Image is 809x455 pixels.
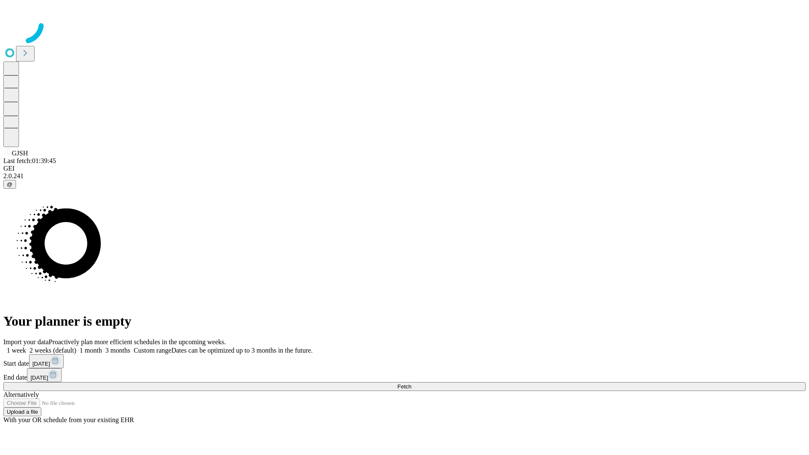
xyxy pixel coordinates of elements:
[30,375,48,381] span: [DATE]
[3,354,806,368] div: Start date
[29,354,64,368] button: [DATE]
[3,407,41,416] button: Upload a file
[134,347,171,354] span: Custom range
[3,382,806,391] button: Fetch
[3,338,49,345] span: Import your data
[171,347,313,354] span: Dates can be optimized up to 3 months in the future.
[32,361,50,367] span: [DATE]
[27,368,62,382] button: [DATE]
[7,181,13,187] span: @
[3,416,134,423] span: With your OR schedule from your existing EHR
[12,150,28,157] span: GJSH
[3,313,806,329] h1: Your planner is empty
[3,368,806,382] div: End date
[29,347,76,354] span: 2 weeks (default)
[3,157,56,164] span: Last fetch: 01:39:45
[7,347,26,354] span: 1 week
[80,347,102,354] span: 1 month
[49,338,226,345] span: Proactively plan more efficient schedules in the upcoming weeks.
[3,165,806,172] div: GEI
[105,347,130,354] span: 3 months
[3,172,806,180] div: 2.0.241
[3,180,16,189] button: @
[3,391,39,398] span: Alternatively
[397,383,411,390] span: Fetch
